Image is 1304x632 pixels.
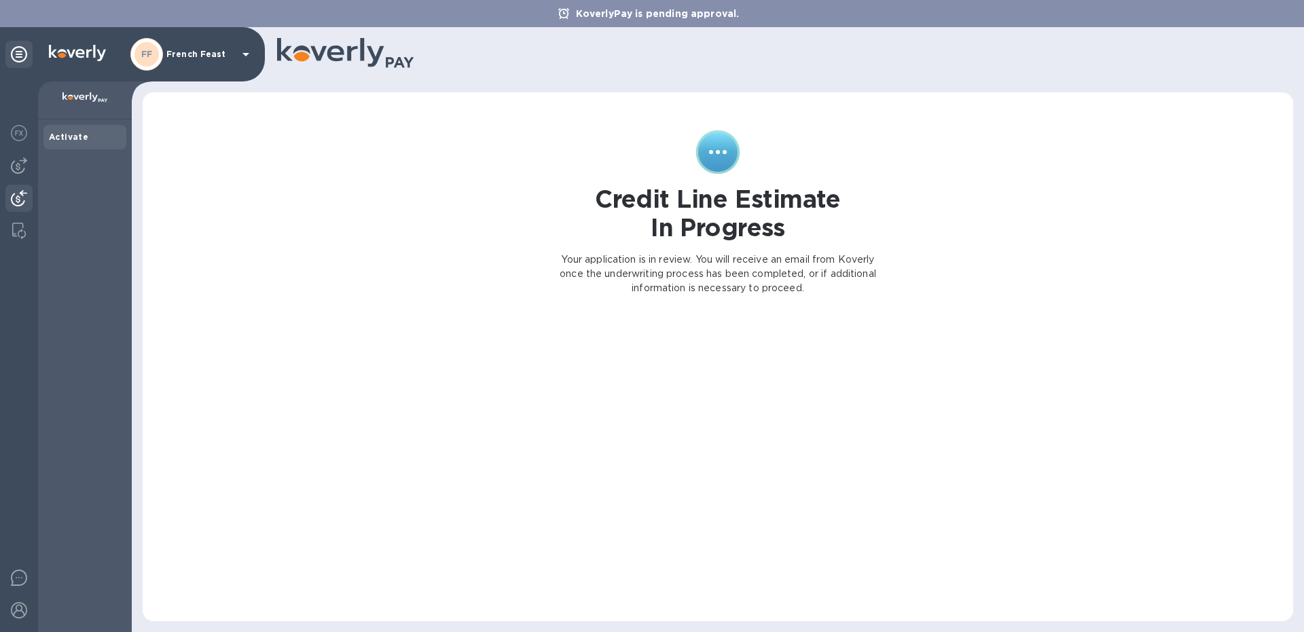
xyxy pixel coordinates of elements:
h1: Credit Line Estimate In Progress [595,185,841,242]
p: KoverlyPay is pending approval. [569,7,746,20]
p: French Feast [166,50,234,59]
p: Your application is in review. You will receive an email from Koverly once the underwriting proce... [558,253,878,295]
img: Logo [49,45,106,61]
b: Activate [49,132,88,142]
b: FF [141,49,153,59]
img: Foreign exchange [11,125,27,141]
div: Unpin categories [5,41,33,68]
